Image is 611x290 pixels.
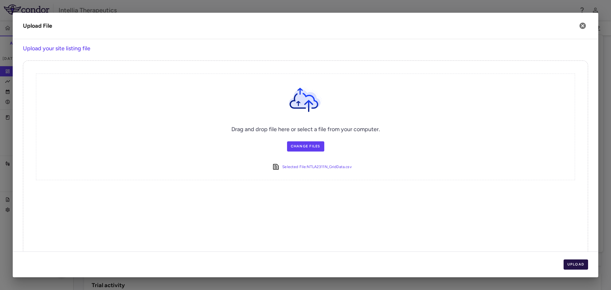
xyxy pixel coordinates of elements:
label: Change Files [287,141,324,152]
a: Selected File:NTLA2311N_GridData.csv [282,163,351,171]
h6: Drag and drop file here or select a file from your computer. [231,125,380,134]
button: Upload [564,259,588,270]
h6: Upload your site listing file [23,44,588,53]
div: Upload File [23,22,52,30]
